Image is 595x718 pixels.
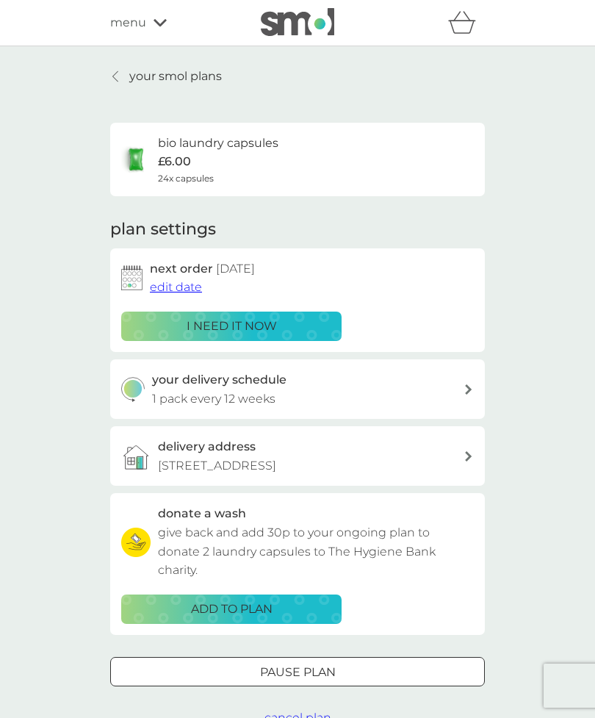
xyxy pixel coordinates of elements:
[110,13,146,32] span: menu
[110,426,485,486] a: delivery address[STREET_ADDRESS]
[121,145,151,174] img: bio laundry capsules
[261,8,334,36] img: smol
[150,259,255,279] h2: next order
[110,657,485,686] button: Pause plan
[158,152,191,171] p: £6.00
[158,504,246,523] h3: donate a wash
[158,437,256,456] h3: delivery address
[187,317,277,336] p: i need it now
[110,67,222,86] a: your smol plans
[260,663,336,682] p: Pause plan
[158,456,276,475] p: [STREET_ADDRESS]
[121,312,342,341] button: i need it now
[191,600,273,619] p: ADD TO PLAN
[150,280,202,294] span: edit date
[158,134,278,153] h6: bio laundry capsules
[448,8,485,37] div: basket
[150,278,202,297] button: edit date
[110,359,485,419] button: your delivery schedule1 pack every 12 weeks
[216,262,255,276] span: [DATE]
[121,595,342,624] button: ADD TO PLAN
[129,67,222,86] p: your smol plans
[158,171,214,185] span: 24x capsules
[152,389,275,409] p: 1 pack every 12 weeks
[110,218,216,241] h2: plan settings
[152,370,286,389] h3: your delivery schedule
[158,523,474,580] p: give back and add 30p to your ongoing plan to donate 2 laundry capsules to The Hygiene Bank charity.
